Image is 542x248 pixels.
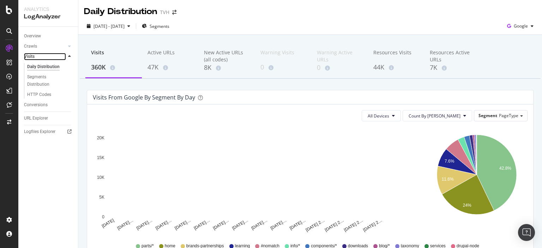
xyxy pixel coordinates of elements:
div: Conversions [24,101,48,109]
text: 10K [97,175,104,180]
span: [DATE] - [DATE] [94,23,125,29]
span: All Devices [368,113,389,119]
div: New Active URLs (all codes) [204,49,249,63]
span: PageType [499,113,518,119]
div: 0 [260,63,306,72]
span: Google [514,23,528,29]
div: Visits [24,53,35,60]
div: URL Explorer [24,115,48,122]
button: Google [504,20,536,32]
text: [DATE] [101,218,115,229]
div: Warning Active URLs [317,49,362,63]
div: Open Intercom Messenger [518,224,535,241]
div: 44K [373,63,418,72]
a: URL Explorer [24,115,73,122]
div: Logfiles Explorer [24,128,55,135]
div: Active URLs [147,49,193,62]
text: 11.6% [441,177,453,182]
span: Count By Day [409,113,460,119]
div: Segments Distribution [27,73,66,88]
div: Visits from google by Segment by Day [93,94,195,101]
span: Segments [150,23,169,29]
span: Segment [478,113,497,119]
a: Visits [24,53,66,60]
button: Segments [139,20,172,32]
a: Overview [24,32,73,40]
svg: A chart. [93,127,412,233]
button: All Devices [362,110,401,121]
a: HTTP Codes [27,91,73,98]
text: 24% [463,203,471,208]
div: Daily Distribution [84,6,157,18]
div: Resources Active URLs [430,49,475,63]
a: Daily Distribution [27,63,73,71]
button: [DATE] - [DATE] [84,20,133,32]
div: TVH [160,9,169,16]
div: Resources Visits [373,49,418,62]
div: Daily Distribution [27,63,60,71]
div: 47K [147,63,193,72]
a: Segments Distribution [27,73,73,88]
div: 7K [430,63,475,72]
text: 15K [97,155,104,160]
a: Crawls [24,43,66,50]
text: 7.6% [445,159,454,164]
button: Count By [PERSON_NAME] [403,110,472,121]
div: LogAnalyzer [24,13,72,21]
a: Logfiles Explorer [24,128,73,135]
div: 360K [91,63,136,72]
div: Overview [24,32,41,40]
div: 0 [317,63,362,72]
text: 42.8% [499,166,511,171]
div: Crawls [24,43,37,50]
div: Visits [91,49,136,62]
div: HTTP Codes [27,91,51,98]
div: Analytics [24,6,72,13]
div: 8K [204,63,249,72]
text: 0 [102,214,104,219]
text: 5K [99,195,104,200]
svg: A chart. [427,127,526,233]
div: arrow-right-arrow-left [172,10,176,15]
a: Conversions [24,101,73,109]
text: 20K [97,135,104,140]
div: Warning Visits [260,49,306,62]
